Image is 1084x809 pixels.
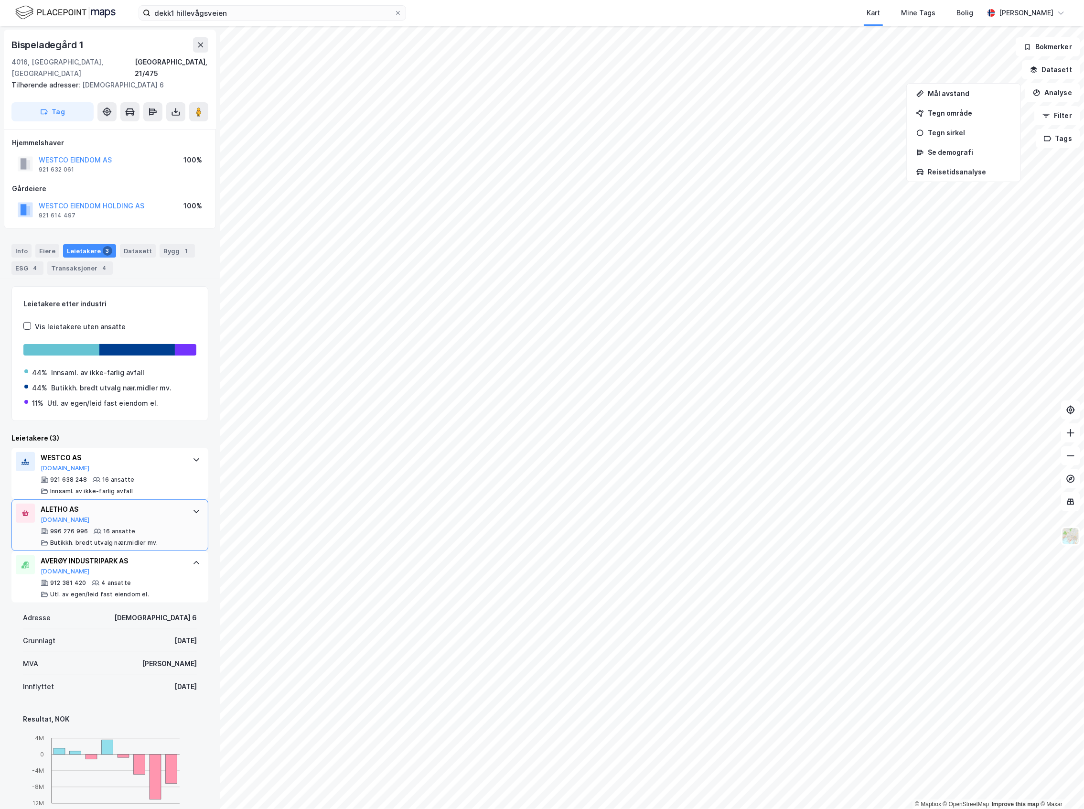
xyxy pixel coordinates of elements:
[999,7,1053,19] div: [PERSON_NAME]
[35,321,126,333] div: Vis leietakere uten ansatte
[50,476,87,484] div: 921 638 248
[11,37,86,53] div: Bispeladegård 1
[39,212,75,219] div: 921 614 497
[992,801,1039,808] a: Improve this map
[32,398,43,409] div: 11%
[23,658,38,669] div: MVA
[39,166,74,173] div: 921 632 061
[11,244,32,258] div: Info
[23,681,54,692] div: Innflyttet
[183,154,202,166] div: 100%
[102,476,134,484] div: 16 ansatte
[23,635,55,647] div: Grunnlagt
[103,528,135,535] div: 16 ansatte
[11,81,82,89] span: Tilhørende adresser:
[1025,83,1080,102] button: Analyse
[1036,763,1084,809] iframe: Chat Widget
[174,681,197,692] div: [DATE]
[12,137,208,149] div: Hjemmelshaver
[943,801,989,808] a: OpenStreetMap
[142,658,197,669] div: [PERSON_NAME]
[50,487,133,495] div: Innsaml. av ikke-farlig avfall
[41,516,90,524] button: [DOMAIN_NAME]
[32,767,44,774] tspan: -4M
[1034,106,1080,125] button: Filter
[1016,37,1080,56] button: Bokmerker
[183,200,202,212] div: 100%
[99,263,109,273] div: 4
[50,591,149,598] div: Utl. av egen/leid fast eiendom el.
[11,56,135,79] div: 4016, [GEOGRAPHIC_DATA], [GEOGRAPHIC_DATA]
[182,246,191,256] div: 1
[41,452,183,464] div: WESTCO AS
[915,801,941,808] a: Mapbox
[50,528,88,535] div: 996 276 996
[23,713,197,725] div: Resultat, NOK
[11,79,201,91] div: [DEMOGRAPHIC_DATA] 6
[928,129,1011,137] div: Tegn sirkel
[32,783,44,790] tspan: -8M
[928,148,1011,156] div: Se demografi
[956,7,973,19] div: Bolig
[15,4,116,21] img: logo.f888ab2527a4732fd821a326f86c7f29.svg
[51,367,144,378] div: Innsaml. av ikke-farlig avfall
[11,102,94,121] button: Tag
[1036,129,1080,148] button: Tags
[135,56,208,79] div: [GEOGRAPHIC_DATA], 21/475
[51,382,172,394] div: Butikkh. bredt utvalg nær.midler mv.
[41,464,90,472] button: [DOMAIN_NAME]
[120,244,156,258] div: Datasett
[1022,60,1080,79] button: Datasett
[32,367,47,378] div: 44%
[47,398,158,409] div: Utl. av egen/leid fast eiendom el.
[901,7,935,19] div: Mine Tags
[63,244,116,258] div: Leietakere
[50,539,158,547] div: Butikkh. bredt utvalg nær.midler mv.
[150,6,394,20] input: Søk på adresse, matrikkel, gårdeiere, leietakere eller personer
[41,504,183,515] div: ALETHO AS
[50,579,86,587] div: 912 381 420
[11,261,43,275] div: ESG
[160,244,195,258] div: Bygg
[41,568,90,575] button: [DOMAIN_NAME]
[12,183,208,194] div: Gårdeiere
[928,168,1011,176] div: Reisetidsanalyse
[30,263,40,273] div: 4
[30,799,44,807] tspan: -12M
[103,246,112,256] div: 3
[23,298,196,310] div: Leietakere etter industri
[11,432,208,444] div: Leietakere (3)
[1062,527,1080,545] img: Z
[1036,763,1084,809] div: Kontrollprogram for chat
[114,612,197,624] div: [DEMOGRAPHIC_DATA] 6
[101,579,131,587] div: 4 ansatte
[40,751,44,758] tspan: 0
[41,555,183,567] div: AVERØY INDUSTRIPARK AS
[928,109,1011,117] div: Tegn område
[23,612,51,624] div: Adresse
[928,89,1011,97] div: Mål avstand
[867,7,880,19] div: Kart
[35,734,44,742] tspan: 4M
[47,261,113,275] div: Transaksjoner
[174,635,197,647] div: [DATE]
[32,382,47,394] div: 44%
[35,244,59,258] div: Eiere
